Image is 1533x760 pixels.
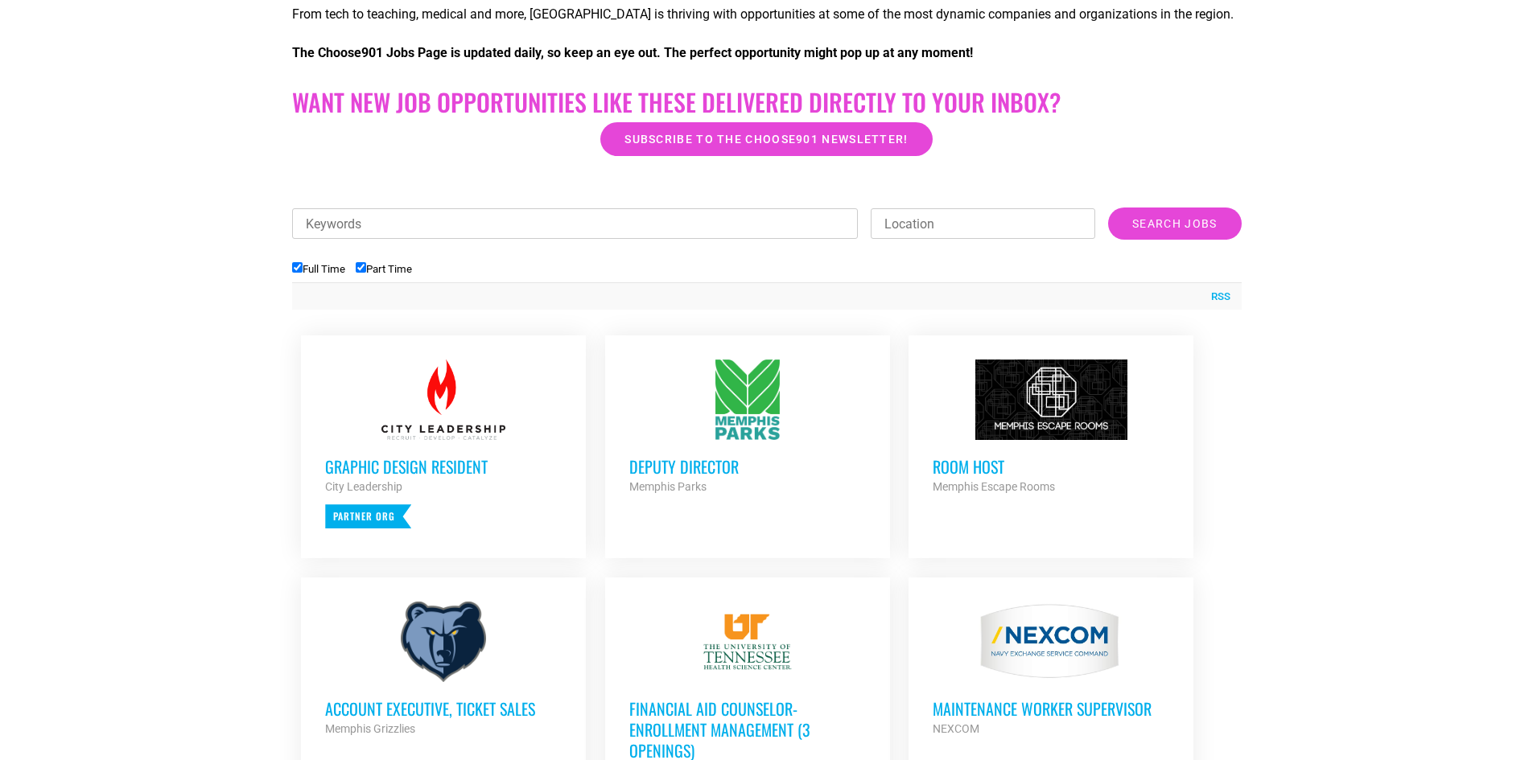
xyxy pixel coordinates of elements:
input: Location [871,208,1095,239]
input: Full Time [292,262,303,273]
strong: Memphis Escape Rooms [933,480,1055,493]
p: From tech to teaching, medical and more, [GEOGRAPHIC_DATA] is thriving with opportunities at some... [292,5,1242,24]
strong: NEXCOM [933,722,979,735]
input: Keywords [292,208,859,239]
strong: City Leadership [325,480,402,493]
a: Deputy Director Memphis Parks [605,335,890,520]
h3: Room Host [933,456,1169,477]
h3: Graphic Design Resident [325,456,562,477]
span: Subscribe to the Choose901 newsletter! [624,134,908,145]
label: Full Time [292,263,345,275]
a: Subscribe to the Choose901 newsletter! [600,122,932,156]
input: Part Time [356,262,366,273]
h3: Account Executive, Ticket Sales [325,698,562,719]
a: RSS [1203,289,1230,305]
strong: The Choose901 Jobs Page is updated daily, so keep an eye out. The perfect opportunity might pop u... [292,45,973,60]
a: Room Host Memphis Escape Rooms [909,335,1193,520]
strong: Memphis Grizzlies [325,722,415,735]
h3: MAINTENANCE WORKER SUPERVISOR [933,698,1169,719]
p: Partner Org [325,504,411,528]
strong: Memphis Parks [629,480,707,493]
a: Graphic Design Resident City Leadership Partner Org [301,335,586,553]
h3: Deputy Director [629,456,866,477]
label: Part Time [356,263,412,275]
h2: Want New Job Opportunities like these Delivered Directly to your Inbox? [292,88,1242,117]
input: Search Jobs [1108,207,1241,240]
